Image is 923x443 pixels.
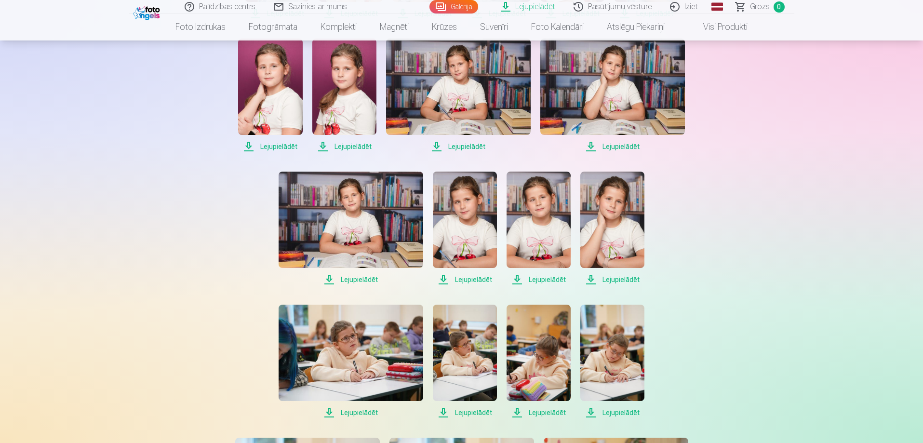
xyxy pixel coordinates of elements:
a: Foto kalendāri [520,13,595,40]
a: Krūzes [420,13,468,40]
span: Lejupielādēt [312,141,376,152]
span: Lejupielādēt [433,274,497,285]
a: Lejupielādēt [312,39,376,152]
a: Lejupielādēt [433,305,497,418]
a: Lejupielādēt [433,172,497,285]
a: Lejupielādēt [507,305,571,418]
a: Foto izdrukas [164,13,237,40]
a: Lejupielādēt [540,39,685,152]
span: Lejupielādēt [540,141,685,152]
span: Lejupielādēt [507,274,571,285]
a: Lejupielādēt [279,172,423,285]
span: Lejupielādēt [279,274,423,285]
a: Atslēgu piekariņi [595,13,676,40]
span: 0 [774,1,785,13]
a: Komplekti [309,13,368,40]
a: Lejupielādēt [386,39,531,152]
a: Fotogrāmata [237,13,309,40]
span: Lejupielādēt [238,141,302,152]
a: Lejupielādēt [580,305,644,418]
span: Lejupielādēt [580,274,644,285]
span: Lejupielādēt [386,141,531,152]
a: Lejupielādēt [580,172,644,285]
span: Lejupielādēt [580,407,644,418]
span: Grozs [750,1,770,13]
a: Magnēti [368,13,420,40]
span: Lejupielādēt [433,407,497,418]
a: Visi produkti [676,13,759,40]
a: Lejupielādēt [238,39,302,152]
a: Lejupielādēt [279,305,423,418]
img: /fa1 [133,4,162,20]
span: Lejupielādēt [507,407,571,418]
a: Suvenīri [468,13,520,40]
a: Lejupielādēt [507,172,571,285]
span: Lejupielādēt [279,407,423,418]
